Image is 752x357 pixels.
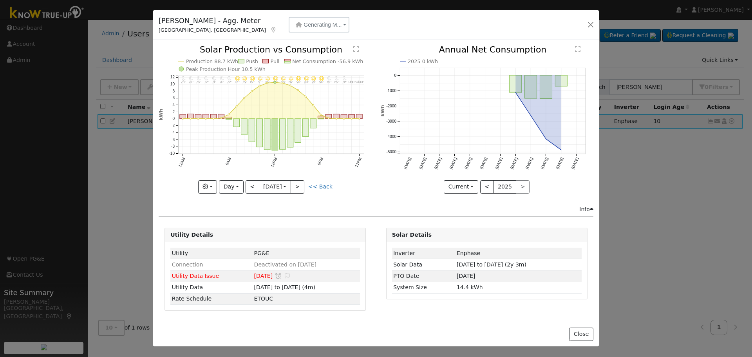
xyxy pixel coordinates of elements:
i: 1PM - Clear [281,76,286,81]
text: [DATE] [448,157,457,170]
p: 79° [241,81,249,84]
circle: onclick="" [259,85,260,87]
td: Utility Data [170,282,253,293]
span: [DATE] [457,273,475,279]
i: 4AM - Clear [212,76,216,81]
i: 10AM - Clear [258,76,263,81]
text: Pull [271,58,280,64]
text: -1000 [386,89,396,93]
i: 3AM - Clear [205,76,209,81]
button: 2025 [493,180,517,194]
p: 84° [257,81,264,84]
p: 73° [188,81,195,84]
rect: onclick="" [203,114,209,119]
span: ID: 17075034, authorized: 07/17/25 [254,250,269,256]
text: 0 [173,117,175,121]
button: Current [444,180,478,194]
text: 8 [173,89,175,93]
circle: onclick="" [244,98,245,99]
rect: onclick="" [555,75,567,86]
rect: onclick="" [333,114,340,119]
circle: onclick="" [213,118,214,120]
p: 72° [226,81,233,84]
text: -10 [169,151,175,156]
p: 90° [303,81,310,84]
p: 91° [310,81,318,84]
text: 12 [170,75,175,80]
text: Net Consumption -56.9 kWh [293,58,363,64]
i: 3PM - Clear [296,76,301,81]
p: 70° [218,81,226,84]
rect: onclick="" [280,119,286,149]
p: 78° [341,81,349,84]
button: Close [569,328,593,341]
i: 1AM - Clear [189,76,193,81]
h5: [PERSON_NAME] - Agg. Meter [159,16,277,26]
rect: onclick="" [524,75,537,98]
rect: onclick="" [295,119,301,143]
rect: onclick="" [325,114,332,119]
td: System Size [392,282,456,293]
circle: onclick="" [221,118,222,119]
td: Rate Schedule [170,293,253,304]
span: [DATE] [254,273,273,279]
i: 12PM - Clear [273,76,278,81]
text: [DATE] [433,157,442,170]
rect: onclick="" [310,119,316,128]
a: Map [270,27,277,33]
span: Connection [172,261,203,268]
rect: onclick="" [318,116,324,119]
circle: onclick="" [529,114,532,117]
p: 74° [180,81,187,84]
text: 2025 0 kWh [408,58,438,64]
text: 6AM [225,157,232,166]
text: kWh [158,109,164,121]
text: Solar Production vs Consumption [200,45,342,54]
text: [DATE] [540,157,549,170]
p: 89° [287,81,295,84]
text: Peak Production Hour 10.5 kWh [186,66,266,72]
circle: onclick="" [305,96,306,98]
text: [DATE] [403,157,412,170]
i: 5PM - Clear [312,76,316,81]
circle: onclick="" [266,82,268,84]
button: < [246,180,259,194]
circle: onclick="" [343,118,345,120]
text:  [353,46,359,52]
p: 88° [280,81,287,84]
circle: onclick="" [282,82,284,84]
p: 82° [249,81,256,84]
rect: onclick="" [210,114,217,119]
i: 7PM - Clear [327,76,331,81]
button: > [291,180,304,194]
p: 73° [233,81,241,84]
text: -6 [171,138,175,142]
span: [GEOGRAPHIC_DATA], [GEOGRAPHIC_DATA] [159,27,266,33]
i: 6PM - Clear [319,76,324,81]
p: 87° [325,81,333,84]
circle: onclick="" [313,105,314,106]
i: 2PM - Clear [289,76,293,81]
text: Production 88.7 kWh [186,58,238,64]
circle: onclick="" [251,91,253,92]
a: Snooze this issue [275,273,282,279]
i: 6AM - Clear [228,76,231,81]
rect: onclick="" [241,119,248,135]
td: Inverter [392,248,456,259]
rect: onclick="" [195,114,201,119]
rect: onclick="" [540,75,552,99]
text: [DATE] [418,157,427,170]
span: [DATE] to [DATE] (4m) [254,284,315,290]
text: Annual Net Consumption [439,45,546,54]
circle: onclick="" [236,106,237,107]
span: ID: 4340552, authorized: 07/17/25 [457,250,480,256]
circle: onclick="" [560,149,563,152]
circle: onclick="" [205,118,207,120]
text: [DATE] [555,157,564,170]
text: [DATE] [510,157,519,170]
p: 85° [264,81,272,84]
rect: onclick="" [510,75,522,92]
rect: onclick="" [264,119,271,150]
circle: onclick="" [328,118,329,119]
